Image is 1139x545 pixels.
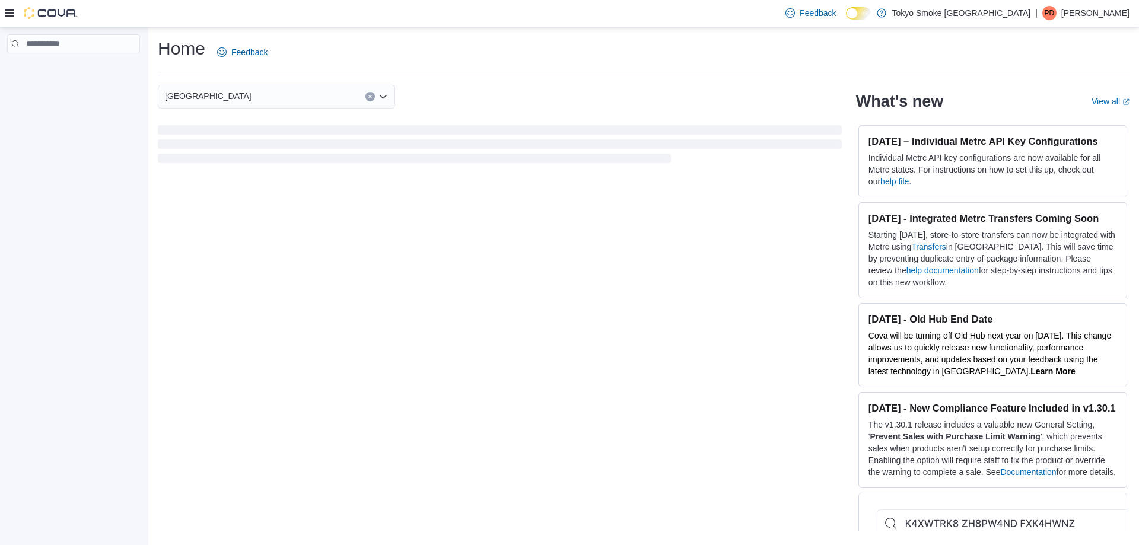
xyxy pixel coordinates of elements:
[870,432,1041,441] strong: Prevent Sales with Purchase Limit Warning
[165,89,252,103] span: [GEOGRAPHIC_DATA]
[7,56,140,84] nav: Complex example
[1061,6,1130,20] p: [PERSON_NAME]
[856,92,943,111] h2: What's new
[868,402,1117,414] h3: [DATE] - New Compliance Feature Included in v1.30.1
[24,7,77,19] img: Cova
[892,6,1031,20] p: Tokyo Smoke [GEOGRAPHIC_DATA]
[1092,97,1130,106] a: View allExternal link
[1035,6,1038,20] p: |
[365,92,375,101] button: Clear input
[868,135,1117,147] h3: [DATE] – Individual Metrc API Key Configurations
[800,7,836,19] span: Feedback
[906,266,979,275] a: help documentation
[781,1,841,25] a: Feedback
[880,177,909,186] a: help file
[868,419,1117,478] p: The v1.30.1 release includes a valuable new General Setting, ' ', which prevents sales when produ...
[378,92,388,101] button: Open list of options
[868,331,1111,376] span: Cova will be turning off Old Hub next year on [DATE]. This change allows us to quickly release ne...
[158,128,842,165] span: Loading
[868,152,1117,187] p: Individual Metrc API key configurations are now available for all Metrc states. For instructions ...
[158,37,205,60] h1: Home
[1045,6,1055,20] span: PD
[231,46,268,58] span: Feedback
[1042,6,1057,20] div: Peter Doerpinghaus
[1000,467,1056,477] a: Documentation
[846,7,871,20] input: Dark Mode
[868,212,1117,224] h3: [DATE] - Integrated Metrc Transfers Coming Soon
[868,313,1117,325] h3: [DATE] - Old Hub End Date
[1122,98,1130,106] svg: External link
[868,229,1117,288] p: Starting [DATE], store-to-store transfers can now be integrated with Metrc using in [GEOGRAPHIC_D...
[911,242,946,251] a: Transfers
[212,40,272,64] a: Feedback
[1030,366,1075,376] a: Learn More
